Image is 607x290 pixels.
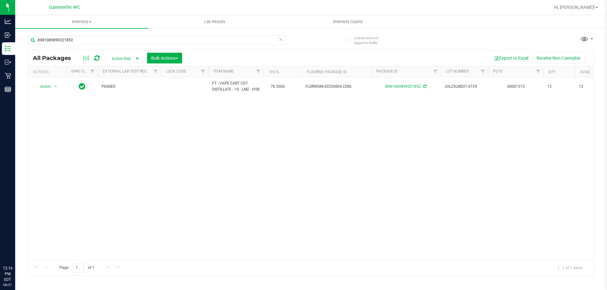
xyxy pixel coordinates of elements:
[354,36,386,45] span: Include items not tagged for facility
[533,66,543,77] a: Filter
[5,18,11,25] inline-svg: Analytics
[49,5,80,10] span: Gainesville WC
[148,15,281,28] a: Lab Results
[267,82,288,91] span: 78.3000
[446,69,469,74] a: Lot Number
[307,70,346,74] a: Flourish Package ID
[212,80,260,92] span: FT - VAPE CART CDT DISTILLATE - 1G - LMZ - HYB
[150,66,161,77] a: Filter
[507,84,525,89] a: 00001373
[445,84,484,90] span: JUL25LMZ01-0729
[5,45,11,52] inline-svg: Inventory
[493,69,503,74] a: PO ID
[101,84,157,90] span: PASSED
[28,35,286,45] input: Search Package ID, Item Name, SKU, Lot or Part Number...
[3,265,12,282] p: 12:16 PM EDT
[87,66,98,77] a: Filter
[52,82,60,91] span: select
[579,84,603,90] span: 12
[34,82,52,91] span: Action
[422,84,426,89] span: Sync from Compliance System
[253,66,264,77] a: Filter
[554,5,595,10] span: Hi, [PERSON_NAME]!
[213,69,234,74] a: Item Name
[5,32,11,38] inline-svg: Inbound
[552,263,588,272] span: 1 - 1 of 1 items
[166,69,186,74] a: Lock Code
[269,70,279,74] a: THC%
[3,282,12,287] p: 08/27
[33,70,64,74] div: Actions
[5,59,11,65] inline-svg: Outbound
[198,66,208,77] a: Filter
[71,69,95,74] a: Sync Status
[72,263,84,273] input: 1
[15,19,148,25] span: Inventory
[430,66,441,77] a: Filter
[325,19,371,25] span: Inventory Counts
[79,82,85,91] span: In Sync
[54,263,100,273] span: Page of 1
[305,84,367,90] span: FLSRWGM-20250804-2286
[103,69,152,74] a: External Lab Test Result
[6,240,25,258] iframe: Resource center
[281,15,414,28] a: Inventory Counts
[478,66,488,77] a: Filter
[5,86,11,92] inline-svg: Reports
[147,53,182,63] button: Bulk Actions
[385,84,421,89] a: 8981089899321852
[580,70,599,74] a: Available
[15,15,148,28] a: Inventory
[196,19,234,25] span: Lab Results
[490,53,532,63] button: Export to Excel
[33,55,77,62] span: All Packages
[5,73,11,79] inline-svg: Retail
[19,239,26,246] iframe: Resource center unread badge
[376,69,398,74] a: Package ID
[532,53,585,63] button: Receive Non-Cannabis
[151,56,178,61] span: Bulk Actions
[549,70,555,74] a: Qty
[279,35,283,44] span: Clear
[547,84,571,90] span: 12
